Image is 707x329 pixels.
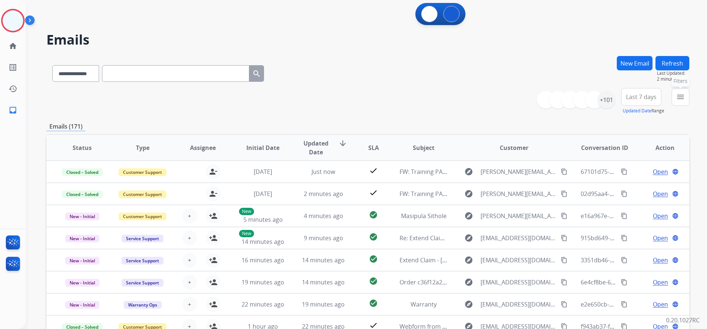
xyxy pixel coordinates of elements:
span: + [188,278,191,287]
mat-icon: content_copy [561,279,567,286]
p: New [239,230,254,237]
span: 3351db46-cd23-4f4a-a366-aa0fa1ec45f9 [581,256,690,264]
span: Open [653,167,668,176]
span: 19 minutes ago [242,278,284,286]
span: Customer Support [119,213,166,220]
span: + [188,300,191,309]
mat-icon: language [672,213,679,219]
mat-icon: explore [464,256,473,265]
span: Order c36f12a2-f124-48de-be79-fc3ad571af6e [400,278,525,286]
span: [PERSON_NAME][EMAIL_ADDRESS][PERSON_NAME][DOMAIN_NAME] [481,211,556,220]
span: 14 minutes ago [302,278,345,286]
button: Updated Date [623,108,651,114]
span: Warranty [411,300,437,308]
span: Status [73,143,92,152]
mat-icon: check_circle [369,277,378,286]
button: Last 7 days [621,88,661,106]
span: [DATE] [254,168,272,176]
p: Emails (171) [46,122,85,131]
span: [EMAIL_ADDRESS][DOMAIN_NAME] [481,234,556,242]
span: Service Support [122,257,163,265]
p: New [239,208,254,215]
span: e16a967e-60d3-4ed7-9814-75c401ffd521 [581,212,692,220]
span: e2e650cb-dc13-4927-a2f1-4448e4d39ad3 [581,300,693,308]
mat-icon: check [369,166,378,175]
span: Open [653,234,668,242]
span: SLA [368,143,379,152]
span: Open [653,278,668,287]
button: + [182,209,197,223]
mat-icon: person_add [209,211,218,220]
span: Closed – Solved [62,190,103,198]
span: 2 minutes ago [657,76,689,82]
span: [PERSON_NAME][EMAIL_ADDRESS][DOMAIN_NAME] [481,189,556,198]
span: Masipula Sithole [401,212,447,220]
mat-icon: language [672,168,679,175]
span: + [188,234,191,242]
mat-icon: explore [464,167,473,176]
mat-icon: person_add [209,300,218,309]
mat-icon: check_circle [369,210,378,219]
mat-icon: menu [676,92,685,101]
h2: Emails [46,32,689,47]
mat-icon: content_copy [561,168,567,175]
mat-icon: home [8,42,17,50]
mat-icon: content_copy [621,190,627,197]
button: + [182,275,197,290]
span: 6e4cf8be-6fa9-4df4-8daa-9cefa41a1cb4 [581,278,689,286]
mat-icon: content_copy [621,301,627,308]
mat-icon: content_copy [561,301,567,308]
span: Open [653,189,668,198]
mat-icon: explore [464,300,473,309]
mat-icon: language [672,190,679,197]
span: New - Initial [65,235,99,242]
span: 915bd649-1379-4791-8844-6e3dd6be7166 [581,234,696,242]
span: Closed – Solved [62,168,103,176]
mat-icon: person_add [209,234,218,242]
mat-icon: content_copy [561,235,567,241]
mat-icon: person_remove [209,189,218,198]
button: + [182,231,197,245]
img: agent-avatar [182,186,197,202]
button: + [182,253,197,267]
span: Re: Extend Claim 58e25538-f000-407b-8d8f-a5397611dcba [400,234,559,242]
span: 2 minutes ago [304,190,343,198]
span: [EMAIL_ADDRESS][DOMAIN_NAME] [481,278,556,287]
span: 5 minutes ago [243,216,283,224]
span: 9 minutes ago [304,234,343,242]
span: Assignee [190,143,216,152]
span: 14 minutes ago [242,238,284,246]
span: 14 minutes ago [302,256,345,264]
mat-icon: language [672,257,679,263]
mat-icon: language [672,301,679,308]
mat-icon: language [672,279,679,286]
mat-icon: explore [464,211,473,220]
button: Refresh [655,56,689,70]
span: [PERSON_NAME][EMAIL_ADDRESS][DOMAIN_NAME] [481,167,556,176]
mat-icon: list_alt [8,63,17,72]
span: + [188,256,191,265]
span: 16 minutes ago [242,256,284,264]
mat-icon: content_copy [621,257,627,263]
mat-icon: content_copy [621,235,627,241]
span: 67101d75-50c7-47fa-bd78-02f336f04c94 [581,168,690,176]
span: New - Initial [65,301,99,309]
span: + [188,211,191,220]
mat-icon: person_add [209,256,218,265]
mat-icon: history [8,84,17,93]
span: FW: Training PA4: Do Not Assign ([PERSON_NAME]) [400,168,539,176]
mat-icon: content_copy [621,168,627,175]
mat-icon: check_circle [369,255,378,263]
mat-icon: check_circle [369,299,378,308]
mat-icon: content_copy [561,257,567,263]
mat-icon: content_copy [561,190,567,197]
span: Warranty Ops [124,301,162,309]
mat-icon: content_copy [561,213,567,219]
span: [EMAIL_ADDRESS][DOMAIN_NAME] [481,256,556,265]
span: 02d95aa4-bd1d-42a9-895e-20bbcaa9117f [581,190,694,198]
mat-icon: person_remove [209,167,218,176]
span: Conversation ID [581,143,628,152]
mat-icon: content_copy [621,279,627,286]
span: [EMAIL_ADDRESS][DOMAIN_NAME] [481,300,556,309]
mat-icon: person_add [209,278,218,287]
